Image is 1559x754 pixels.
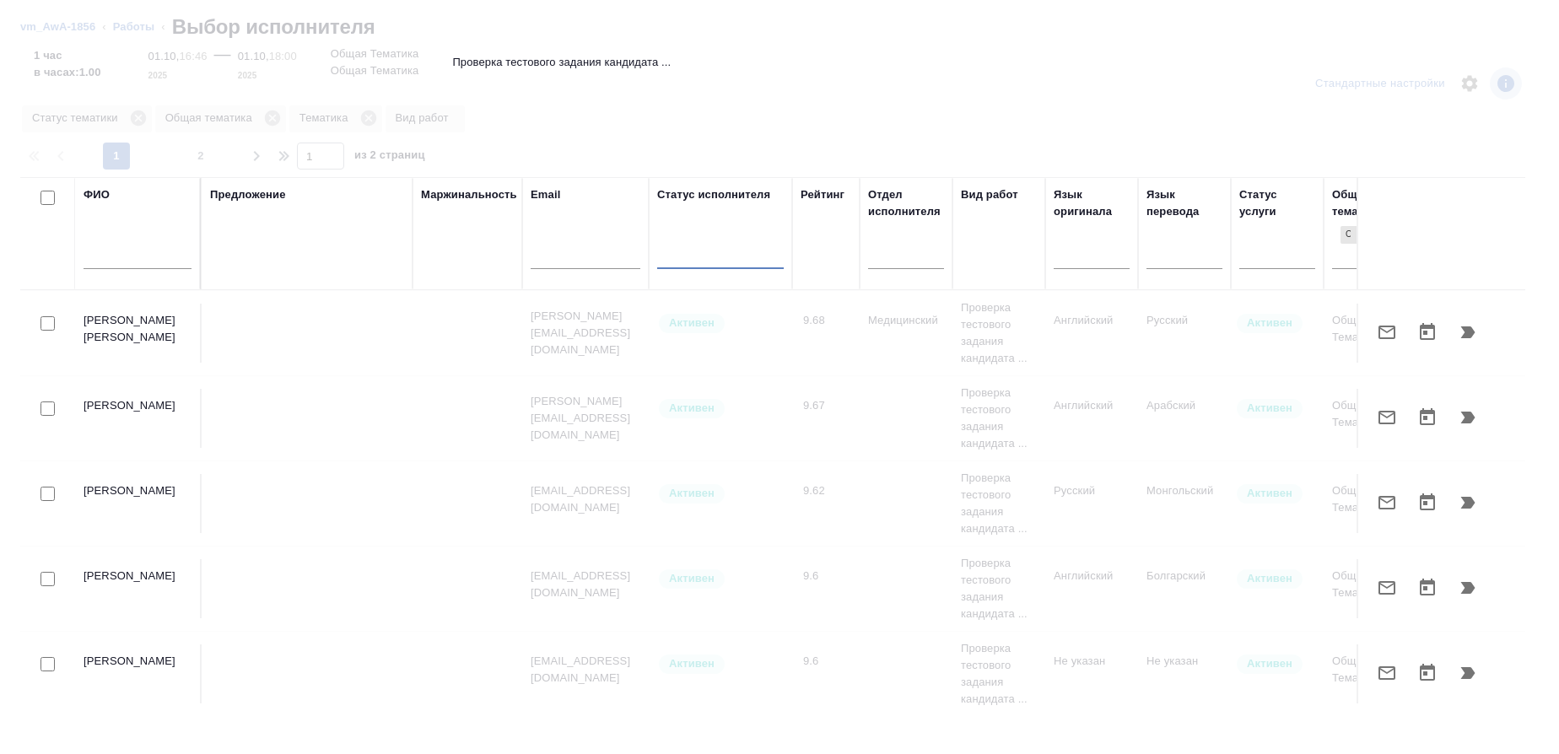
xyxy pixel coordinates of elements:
[801,186,844,203] div: Рейтинг
[1448,312,1488,353] button: Продолжить
[1407,568,1448,608] button: Открыть календарь загрузки
[40,572,55,586] input: Выбери исполнителей, чтобы отправить приглашение на работу
[1448,397,1488,438] button: Продолжить
[868,186,944,220] div: Отдел исполнителя
[657,186,770,203] div: Статус исполнителя
[75,474,202,533] td: [PERSON_NAME]
[40,487,55,501] input: Выбери исполнителей, чтобы отправить приглашение на работу
[40,657,55,671] input: Выбери исполнителей, чтобы отправить приглашение на работу
[1367,653,1407,693] button: Отправить предложение о работе
[75,559,202,618] td: [PERSON_NAME]
[40,401,55,416] input: Выбери исполнителей, чтобы отправить приглашение на работу
[961,186,1018,203] div: Вид работ
[84,186,110,203] div: ФИО
[1448,653,1488,693] button: Продолжить
[1407,312,1448,353] button: Открыть календарь загрузки
[1367,397,1407,438] button: Отправить предложение о работе
[1341,226,1351,244] div: Общая Тематика
[75,389,202,448] td: [PERSON_NAME]
[1407,482,1448,523] button: Открыть календарь загрузки
[1448,482,1488,523] button: Продолжить
[1367,312,1407,353] button: Отправить предложение о работе
[75,304,202,363] td: [PERSON_NAME] [PERSON_NAME]
[1239,186,1315,220] div: Статус услуги
[1339,224,1371,245] div: Общая Тематика
[1367,568,1407,608] button: Отправить предложение о работе
[40,316,55,331] input: Выбери исполнителей, чтобы отправить приглашение на работу
[1146,186,1222,220] div: Язык перевода
[1407,653,1448,693] button: Открыть календарь загрузки
[210,186,286,203] div: Предложение
[531,186,560,203] div: Email
[1367,482,1407,523] button: Отправить предложение о работе
[421,186,517,203] div: Маржинальность
[1448,568,1488,608] button: Продолжить
[1407,397,1448,438] button: Открыть календарь загрузки
[75,644,202,703] td: [PERSON_NAME]
[1054,186,1130,220] div: Язык оригинала
[452,54,671,71] p: Проверка тестового задания кандидата ...
[1332,186,1408,220] div: Общая тематика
